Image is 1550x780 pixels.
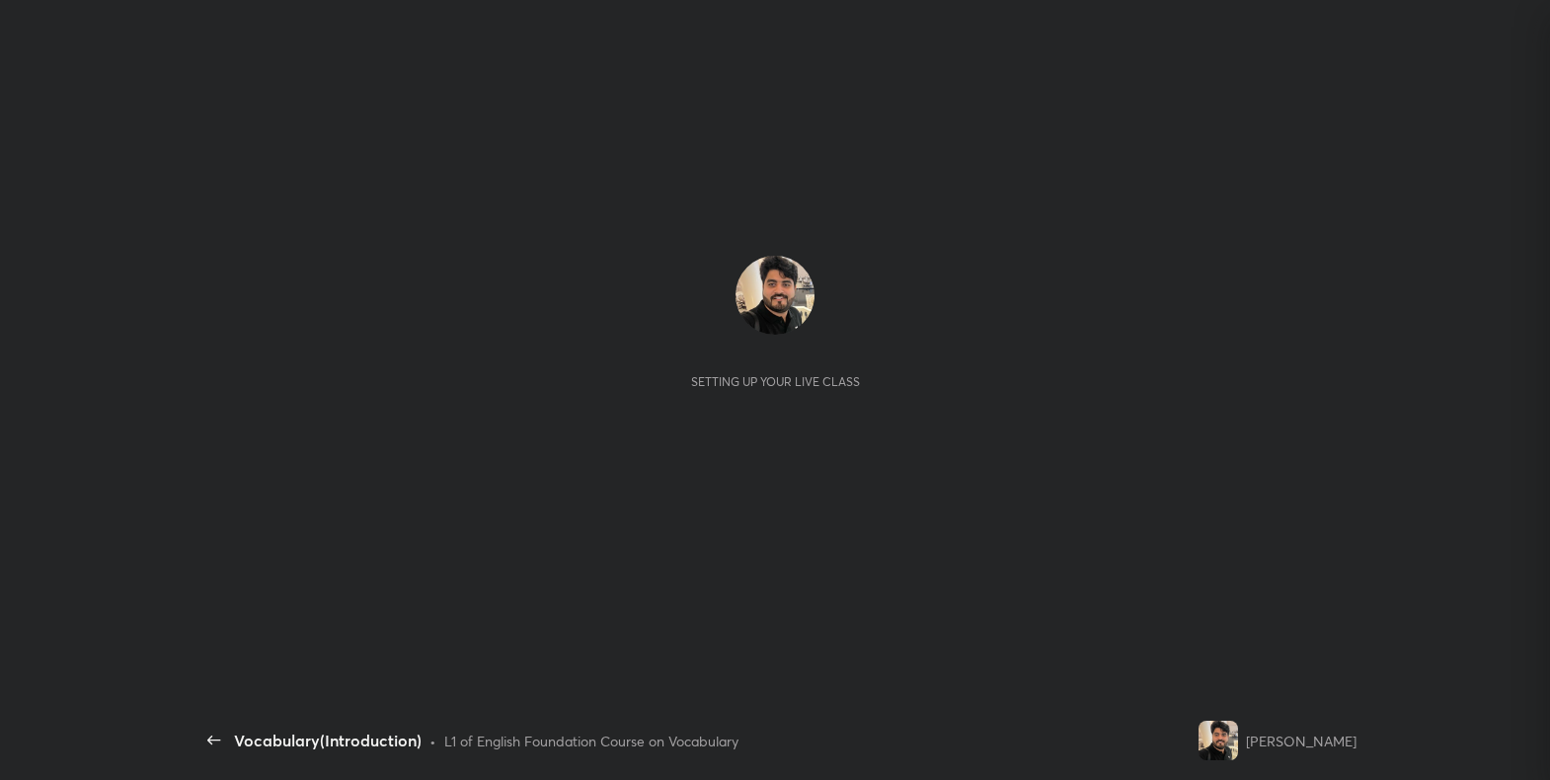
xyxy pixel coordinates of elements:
[691,374,860,389] div: Setting up your live class
[736,256,814,335] img: b87df48e8e3e4776b08b5382e1f15f07.jpg
[444,731,738,751] div: L1 of English Foundation Course on Vocabulary
[234,729,422,752] div: Vocabulary(Introduction)
[429,731,436,751] div: •
[1199,721,1238,760] img: b87df48e8e3e4776b08b5382e1f15f07.jpg
[1246,731,1356,751] div: [PERSON_NAME]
